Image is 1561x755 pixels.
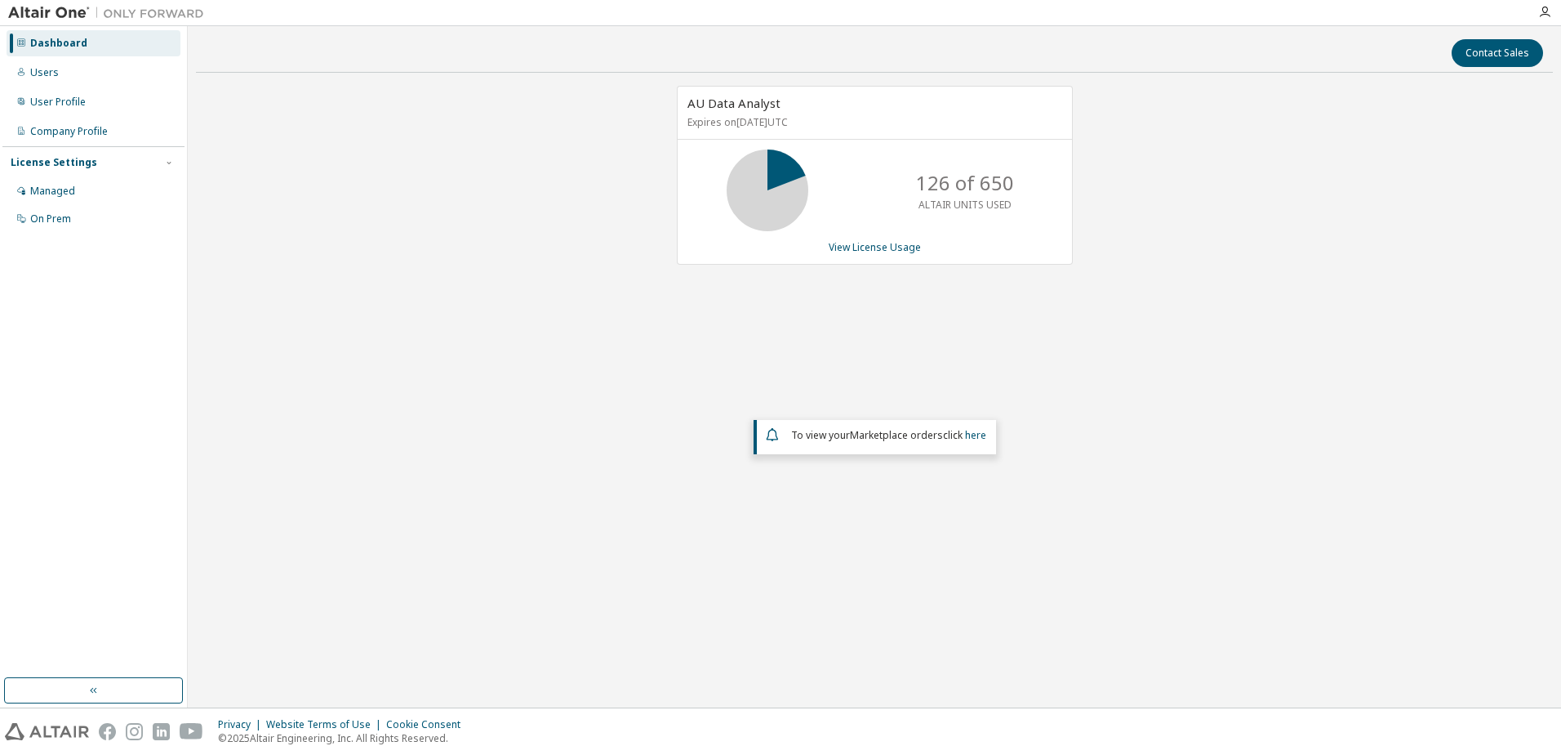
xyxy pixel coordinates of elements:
p: © 2025 Altair Engineering, Inc. All Rights Reserved. [218,731,470,745]
div: On Prem [30,212,71,226]
img: youtube.svg [180,723,203,740]
img: Altair One [8,5,212,21]
a: View License Usage [829,240,921,254]
div: Privacy [218,718,266,731]
div: Company Profile [30,125,108,138]
div: Managed [30,185,75,198]
p: Expires on [DATE] UTC [687,115,1058,129]
img: linkedin.svg [153,723,170,740]
img: altair_logo.svg [5,723,89,740]
em: Marketplace orders [850,428,943,442]
span: To view your click [791,428,986,442]
p: ALTAIR UNITS USED [918,198,1012,212]
a: here [965,428,986,442]
div: User Profile [30,96,86,109]
p: 126 of 650 [916,169,1014,197]
div: License Settings [11,156,97,169]
img: instagram.svg [126,723,143,740]
button: Contact Sales [1452,39,1543,67]
div: Users [30,66,59,79]
div: Website Terms of Use [266,718,386,731]
span: AU Data Analyst [687,95,780,111]
div: Cookie Consent [386,718,470,731]
img: facebook.svg [99,723,116,740]
div: Dashboard [30,37,87,50]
